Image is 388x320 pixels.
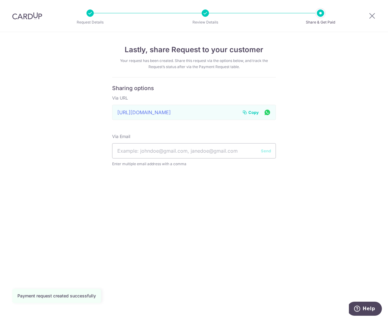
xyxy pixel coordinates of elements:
h4: Lastly, share Request to your customer [112,44,276,55]
button: Send [261,148,271,154]
p: Request Details [68,19,113,25]
h6: Sharing options [112,85,276,92]
div: Your request has been created. Share this request via the options below, and track the Request’s ... [112,58,276,70]
span: Copy [248,109,259,115]
input: Example: johndoe@gmail.com, janedoe@gmail.com [112,143,276,158]
label: Via Email [112,133,130,140]
p: Review Details [183,19,228,25]
img: CardUp [12,12,42,20]
label: Via URL [112,95,128,101]
button: Copy [242,109,259,115]
div: Payment request created successfully [17,293,96,299]
span: Enter multiple email address with a comma [112,161,276,167]
iframe: Opens a widget where you can find more information [349,302,382,317]
p: Share & Get Paid [298,19,343,25]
